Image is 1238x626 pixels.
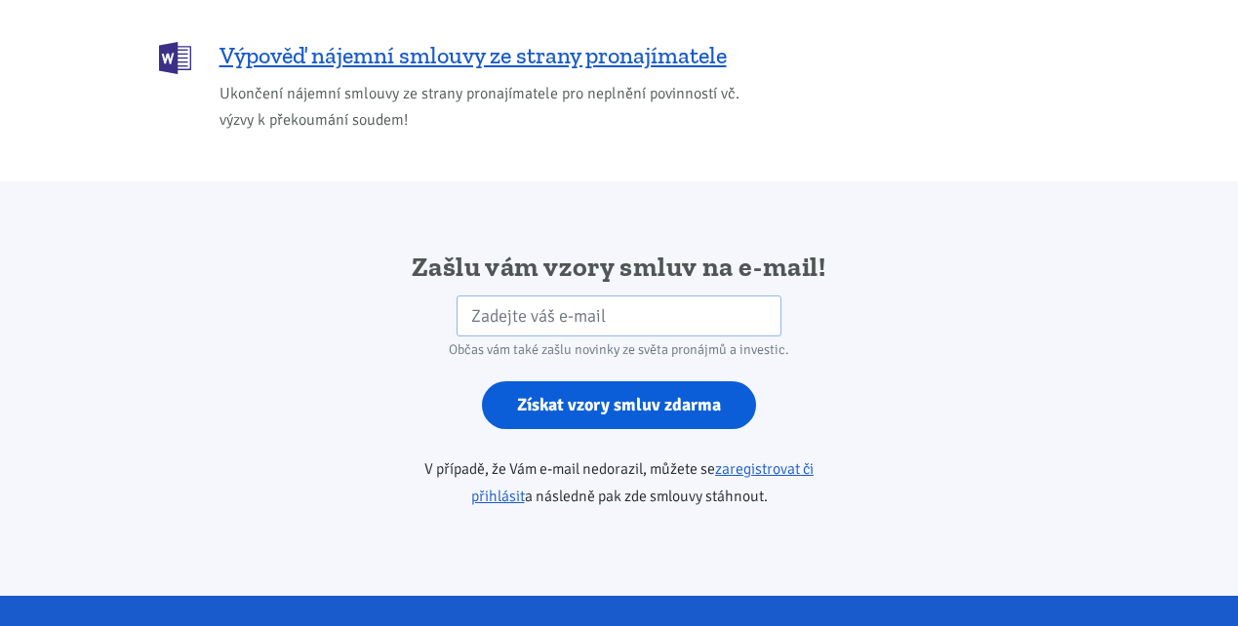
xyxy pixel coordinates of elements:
img: DOCX (Word) [159,42,191,74]
input: Zadejte váš e-mail [457,295,781,337]
p: V případě, že Vám e-mail nedorazil, můžete se a následně pak zde smlouvy stáhnout. [369,455,869,510]
span: Ukončení nájemní smlouvy ze strany pronajímatele pro neplnění povinností vč. výzvy k překoumání s... [220,81,764,134]
span: Výpověď nájemní smlouvy ze strany pronajímatele [220,40,727,71]
a: Výpověď nájemní smlouvy ze strany pronajímatele [159,40,764,72]
input: Získat vzory smluv zdarma [482,381,756,429]
div: Občas vám také zašlu novinky ze světa pronájmů a investic. [369,336,869,364]
h2: Zašlu vám vzory smluv na e-mail! [369,250,869,285]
